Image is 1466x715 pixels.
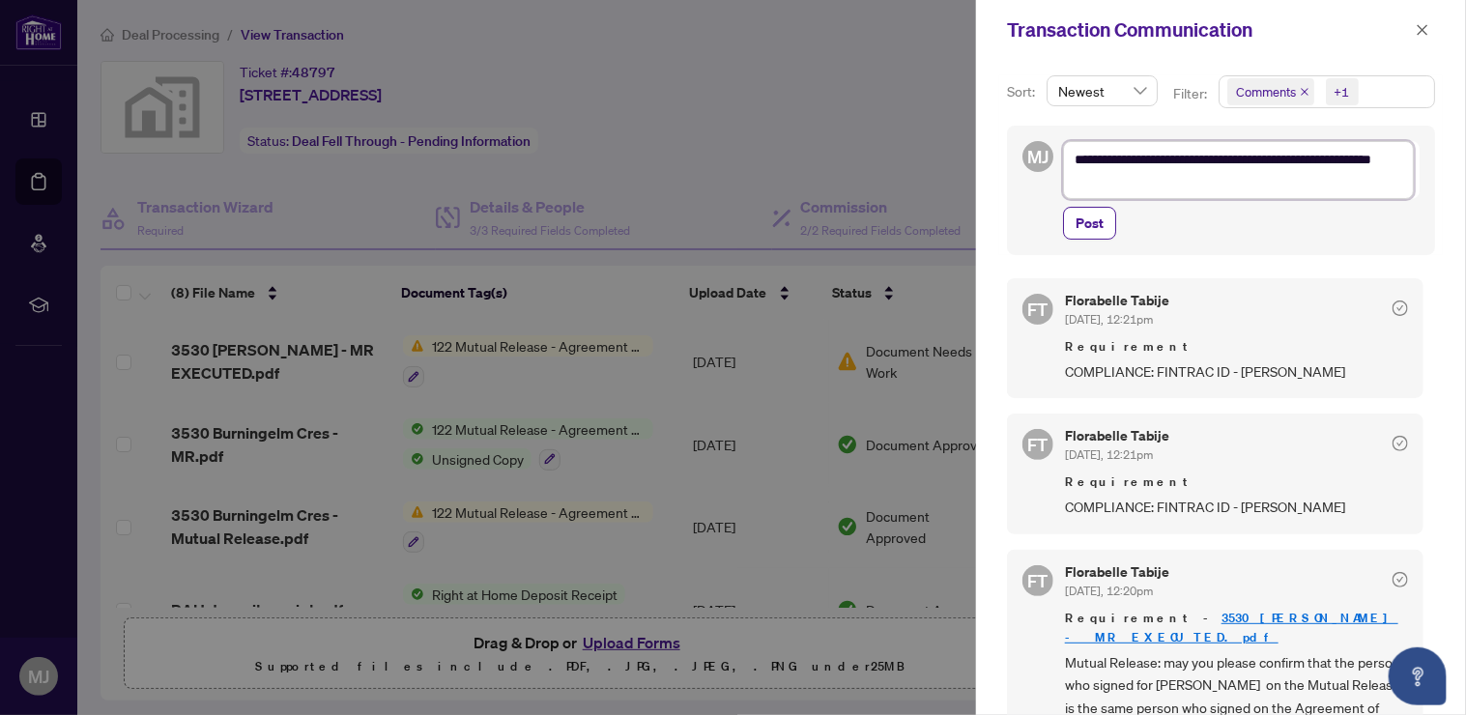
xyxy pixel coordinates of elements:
[1236,82,1296,101] span: Comments
[1393,300,1408,316] span: check-circle
[1065,584,1153,598] span: [DATE], 12:20pm
[1028,431,1049,458] span: FT
[1007,81,1039,102] p: Sort:
[1063,207,1116,240] button: Post
[1065,360,1408,383] span: COMPLIANCE: FINTRAC ID - [PERSON_NAME]
[1065,312,1153,327] span: [DATE], 12:21pm
[1027,143,1049,170] span: MJ
[1300,87,1309,97] span: close
[1007,15,1410,44] div: Transaction Communication
[1335,82,1350,101] div: +1
[1173,83,1210,104] p: Filter:
[1028,567,1049,594] span: FT
[1065,609,1408,647] span: Requirement -
[1065,447,1153,462] span: [DATE], 12:21pm
[1389,647,1447,705] button: Open asap
[1065,565,1169,579] h5: Florabelle Tabije
[1393,572,1408,587] span: check-circle
[1393,436,1408,451] span: check-circle
[1028,296,1049,323] span: FT
[1065,337,1408,357] span: Requirement
[1416,23,1429,37] span: close
[1065,610,1398,645] a: 3530 [PERSON_NAME] - MR EXECUTED.pdf
[1065,496,1408,518] span: COMPLIANCE: FINTRAC ID - [PERSON_NAME]
[1227,78,1314,105] span: Comments
[1065,294,1169,307] h5: Florabelle Tabije
[1076,208,1104,239] span: Post
[1065,429,1169,443] h5: Florabelle Tabije
[1065,472,1408,492] span: Requirement
[1058,76,1146,105] span: Newest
